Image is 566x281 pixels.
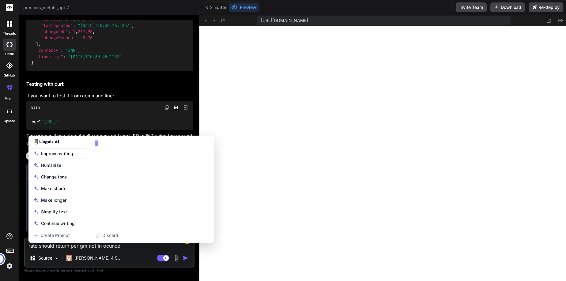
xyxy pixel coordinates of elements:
[70,17,83,22] span: "INR"
[78,29,92,34] span: 267.98
[3,31,16,36] label: threads
[92,29,95,34] span: ,
[4,73,15,78] label: GitHub
[74,255,120,261] p: [PERSON_NAME] 4 S..
[25,238,194,249] textarea: rate should return per gm not in ocunce
[26,92,193,99] p: If you want to test it from command line:
[63,54,66,59] span: :
[38,255,52,261] p: Source
[31,60,34,66] span: }
[24,268,194,273] p: Always double-check its answers. Your in Bind
[183,105,188,110] img: Open in Browser
[36,41,39,47] span: }
[66,17,68,22] span: :
[82,268,93,272] span: privacy
[4,261,15,271] img: settings
[261,17,308,24] span: [URL][DOMAIN_NAME]
[66,48,78,53] span: "INR"
[26,81,193,88] h2: Testing with curl:
[73,29,75,34] span: 1
[73,23,75,28] span: :
[36,54,63,59] span: "timestamp"
[529,2,563,12] button: Re-deploy
[5,51,14,57] label: code
[41,23,73,28] span: "lastUpdated"
[39,41,41,47] span: ,
[41,29,68,34] span: "change24h"
[183,255,189,261] img: icon
[31,119,59,125] code: curl
[61,48,63,53] span: :
[41,35,78,41] span: "changePercent"
[490,2,525,12] button: Download
[456,2,487,12] button: Invite Team
[23,5,70,11] span: precious_metals_api
[75,29,78,34] span: ,
[78,23,132,28] span: "[DATE]T10:30:45.123Z"
[83,35,92,41] span: 0.76
[68,54,122,59] span: "[DATE]T10:30:45.123Z"
[41,17,66,22] span: "currency"
[78,35,80,41] span: :
[36,48,61,53] span: "currency"
[172,103,180,112] button: Save file
[54,256,59,261] img: Pick Models
[26,133,193,146] p: The price will be automatically converted from USD to INR using the current exchange rate (1 USD ...
[78,48,80,53] span: ,
[132,23,134,28] span: ,
[199,26,566,281] iframe: Preview
[31,105,40,110] span: Bash
[173,255,180,262] img: attachment
[66,255,72,261] img: Claude 4 Sonnet
[203,3,229,12] button: Editor
[41,119,58,125] span: "[URL]"
[229,3,259,12] button: Preview
[164,105,169,110] img: copy
[83,17,85,22] span: ,
[68,29,70,34] span: :
[4,118,15,124] label: Upload
[5,96,13,101] label: prem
